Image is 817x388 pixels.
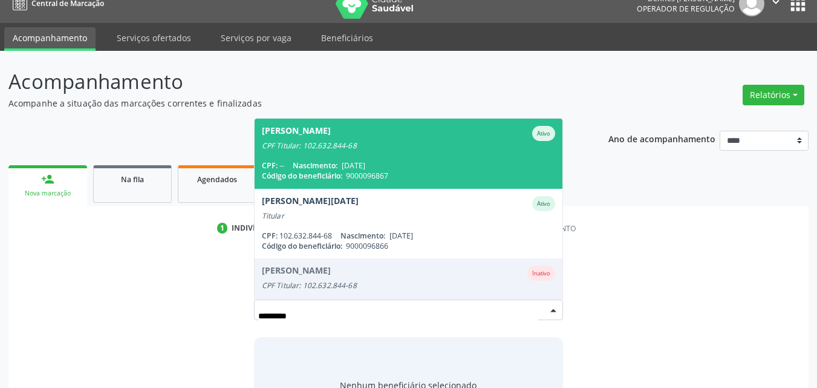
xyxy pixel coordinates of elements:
span: CPF: [262,231,278,241]
span: Código do beneficiário: [262,171,342,181]
a: Beneficiários [313,27,382,48]
div: Titular [262,211,556,221]
button: Relatórios [743,85,804,105]
span: [DATE] [342,160,365,171]
div: -- [262,160,556,171]
div: [PERSON_NAME] [262,126,331,141]
span: CPF: [262,160,278,171]
a: Serviços ofertados [108,27,200,48]
p: Acompanhamento [8,67,568,97]
span: 9000096866 [346,241,388,251]
a: Serviços por vaga [212,27,300,48]
span: Nascimento: [293,160,337,171]
span: Na fila [121,174,144,185]
div: [PERSON_NAME][DATE] [262,196,359,211]
span: Agendados [197,174,237,185]
div: person_add [41,173,54,186]
div: Nova marcação [17,189,79,198]
div: 102.632.844-68 [262,231,556,241]
span: [DATE] [389,231,413,241]
span: Operador de regulação [637,4,735,14]
p: Ano de acompanhamento [608,131,715,146]
a: Acompanhamento [4,27,96,51]
span: Código do beneficiário: [262,241,342,251]
div: 1 [217,223,228,234]
div: Indivíduo [232,223,272,234]
span: 9000096867 [346,171,388,181]
div: CPF Titular: 102.632.844-68 [262,141,556,151]
small: Ativo [537,130,550,137]
small: Ativo [537,200,550,208]
p: Acompanhe a situação das marcações correntes e finalizadas [8,97,568,110]
span: Nascimento: [340,231,385,241]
